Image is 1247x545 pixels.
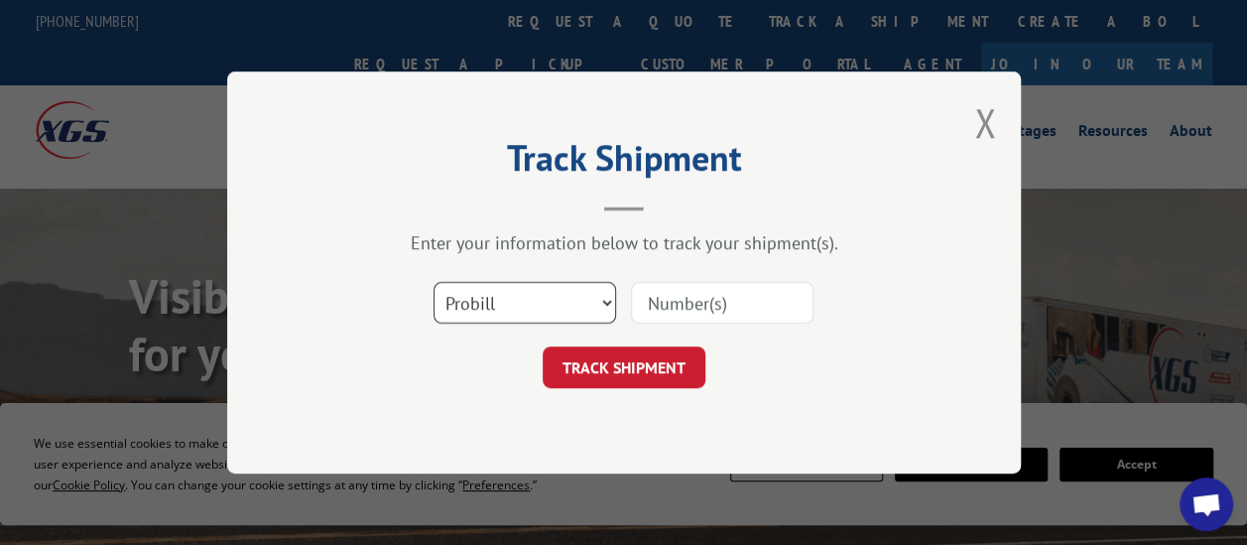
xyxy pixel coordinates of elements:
[326,144,922,182] h2: Track Shipment
[974,96,996,149] button: Close modal
[631,282,813,324] input: Number(s)
[543,346,705,388] button: TRACK SHIPMENT
[326,231,922,254] div: Enter your information below to track your shipment(s).
[1180,477,1233,531] div: Open chat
